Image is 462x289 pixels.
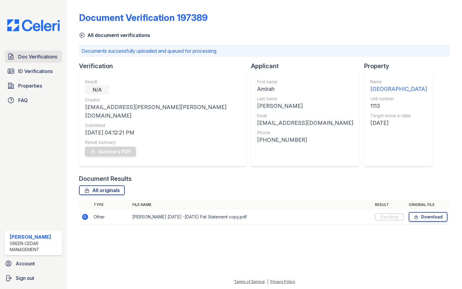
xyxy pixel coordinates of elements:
[85,103,240,120] div: [EMAIL_ADDRESS][PERSON_NAME][PERSON_NAME][DOMAIN_NAME]
[85,79,240,85] div: Result
[79,185,125,195] a: All originals
[375,213,404,221] div: Pending
[79,12,208,23] div: Document Verification 197389
[130,210,372,224] td: [PERSON_NAME] [DATE] -[DATE] Pat Statement copy.pdf
[10,233,60,241] div: [PERSON_NAME]
[18,97,28,104] span: FAQ
[364,62,438,70] div: Property
[251,62,364,70] div: Applicant
[91,200,130,210] th: Type
[79,174,132,183] div: Document Results
[2,272,64,284] a: Sign out
[18,53,57,60] span: Doc Verifications
[370,79,427,85] div: Name
[257,96,353,102] div: Last name
[409,212,447,222] a: Download
[79,32,150,39] a: All document verifications
[16,260,35,267] span: Account
[81,47,447,55] p: Documents successfully uploaded and queued for processing
[257,136,353,144] div: [PHONE_NUMBER]
[370,119,427,127] div: [DATE]
[257,113,353,119] div: Email
[267,279,268,284] div: |
[91,210,130,224] td: Other
[270,279,295,284] a: Privacy Policy
[18,68,53,75] span: ID Verifications
[234,279,265,284] a: Terms of Service
[16,274,34,282] span: Sign out
[257,119,353,127] div: [EMAIL_ADDRESS][DOMAIN_NAME]
[85,97,240,103] div: Creator
[370,113,427,119] div: Target move in date
[372,200,406,210] th: Result
[370,79,427,93] a: Name [GEOGRAPHIC_DATA]
[257,85,353,93] div: Amirah
[130,200,372,210] th: File name
[85,85,109,95] div: N/A
[5,80,62,92] a: Properties
[257,130,353,136] div: Phone
[5,65,62,77] a: ID Verifications
[370,85,427,93] div: [GEOGRAPHIC_DATA]
[5,51,62,63] a: Doc Verifications
[79,62,251,70] div: Verification
[85,139,240,145] div: Result summary
[370,96,427,102] div: Unit number
[257,102,353,110] div: [PERSON_NAME]
[370,102,427,110] div: 1113
[85,128,240,137] div: [DATE] 04:12:21 PM
[257,79,353,85] div: First name
[406,200,450,210] th: Original file
[85,122,240,128] div: Submitted
[18,82,42,89] span: Properties
[5,94,62,106] a: FAQ
[2,19,64,31] img: CE_Logo_Blue-a8612792a0a2168367f1c8372b55b34899dd931a85d93a1a3d3e32e68fde9ad4.png
[2,257,64,270] a: Account
[10,241,60,253] div: Green Cedar Management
